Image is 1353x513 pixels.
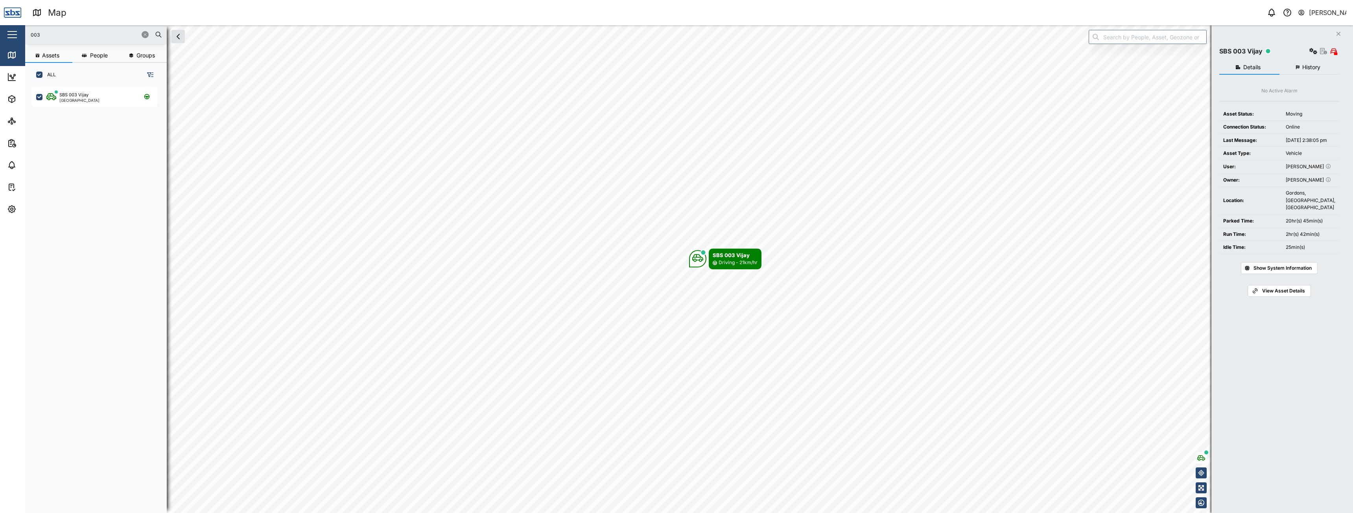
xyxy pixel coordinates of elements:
[1286,217,1335,225] div: 20hr(s) 45min(s)
[1286,110,1335,118] div: Moving
[1286,231,1335,238] div: 2hr(s) 42min(s)
[1286,163,1335,171] div: [PERSON_NAME]
[1262,285,1305,296] span: View Asset Details
[59,98,100,102] div: [GEOGRAPHIC_DATA]
[1286,189,1335,211] div: Gordons, [GEOGRAPHIC_DATA], [GEOGRAPHIC_DATA]
[1223,231,1278,238] div: Run Time:
[20,161,45,169] div: Alarms
[20,183,42,191] div: Tasks
[1302,64,1320,70] span: History
[719,259,758,267] div: Driving - 21km/hr
[1223,110,1278,118] div: Asset Status:
[689,248,761,269] div: Map marker
[1261,87,1298,95] div: No Active Alarm
[1286,150,1335,157] div: Vehicle
[1309,8,1347,18] div: [PERSON_NAME]
[42,53,59,58] span: Assets
[1219,46,1263,56] div: SBS 003 Vijay
[1253,263,1312,274] span: Show System Information
[1223,150,1278,157] div: Asset Type:
[20,95,45,103] div: Assets
[1243,64,1261,70] span: Details
[59,92,88,98] div: SBS 003 Vijay
[1223,217,1278,225] div: Parked Time:
[1223,123,1278,131] div: Connection Status:
[20,117,39,125] div: Sites
[1241,262,1318,274] button: Show System Information
[1223,177,1278,184] div: Owner:
[20,205,48,213] div: Settings
[1286,137,1335,144] div: [DATE] 2:38:05 pm
[31,84,166,507] div: grid
[713,251,758,259] div: SBS 003 Vijay
[25,25,1353,513] canvas: Map
[1248,285,1311,297] a: View Asset Details
[20,139,47,147] div: Reports
[90,53,108,58] span: People
[20,73,56,81] div: Dashboard
[1089,30,1207,44] input: Search by People, Asset, Geozone or Place
[48,6,66,20] div: Map
[1223,244,1278,251] div: Idle Time:
[42,72,56,78] label: ALL
[30,29,162,40] input: Search assets or drivers
[136,53,155,58] span: Groups
[1286,244,1335,251] div: 25min(s)
[1223,197,1278,204] div: Location:
[20,51,38,59] div: Map
[1223,137,1278,144] div: Last Message:
[4,4,21,21] img: Main Logo
[1286,123,1335,131] div: Online
[1286,177,1335,184] div: [PERSON_NAME]
[1298,7,1347,18] button: [PERSON_NAME]
[1223,163,1278,171] div: User:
